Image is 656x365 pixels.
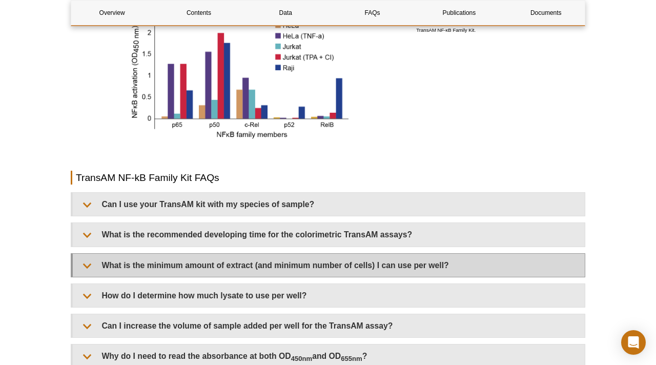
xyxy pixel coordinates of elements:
[158,1,239,25] a: Contents
[73,254,585,277] summary: What is the minimum amount of extract (and minimum number of cells) I can use per well?
[131,16,348,139] img: NFkB family profiling of DNA binding activation in various cell lines
[418,1,500,25] a: Publications
[245,1,326,25] a: Data
[505,1,587,25] a: Documents
[73,223,585,246] summary: What is the recommended developing time for the colorimetric TransAM assays?
[73,284,585,307] summary: How do I determine how much lysate to use per well?
[71,171,585,185] h2: TransAM NF-kB Family Kit FAQs
[341,355,362,362] sub: 655nm
[291,355,313,362] sub: 450nm
[73,193,585,216] summary: Can I use your TransAM kit with my species of sample?
[73,314,585,337] summary: Can I increase the volume of sample added per well for the TransAM assay?
[332,1,413,25] a: FAQs
[71,1,153,25] a: Overview
[621,330,646,355] div: Open Intercom Messenger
